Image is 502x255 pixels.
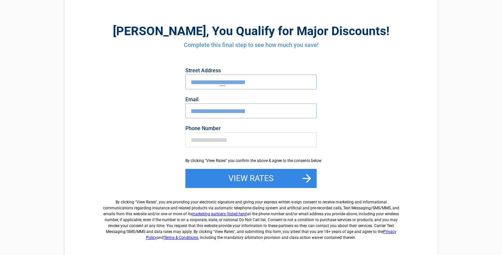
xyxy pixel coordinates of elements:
[185,158,317,164] div: By clicking "View Rates" you confirm the above & agree to the consents below
[100,41,402,49] h4: Complete this final step to see how much you save!
[192,212,247,216] a: marketing partners (listed here)
[146,229,396,240] a: Privacy Policy
[113,24,206,38] span: [PERSON_NAME]
[100,194,402,241] label: By clicking " ", you are providing your electronic signature and giving your express written e-si...
[185,97,317,102] label: Email
[100,23,402,39] h2: , You Qualify for Major Discounts!
[136,200,156,204] span: View Rates
[164,235,198,240] a: Terms & Conditions
[185,169,317,188] button: View Rates
[185,126,317,131] label: Phone Number
[185,68,317,73] label: Street Address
